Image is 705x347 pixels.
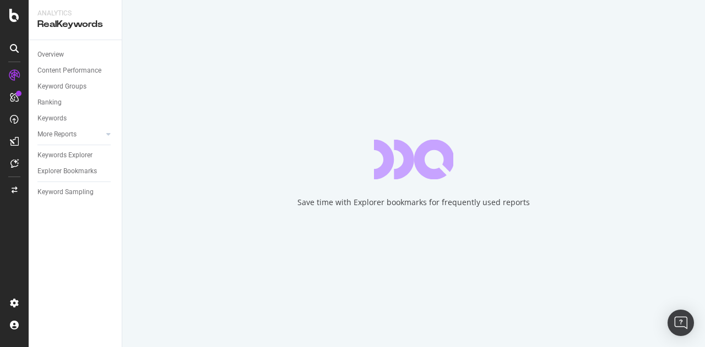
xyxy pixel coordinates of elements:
[37,97,114,108] a: Ranking
[668,310,694,336] div: Open Intercom Messenger
[37,150,114,161] a: Keywords Explorer
[37,186,114,198] a: Keyword Sampling
[37,186,94,198] div: Keyword Sampling
[37,113,67,124] div: Keywords
[37,81,86,92] div: Keyword Groups
[37,113,114,124] a: Keywords
[37,49,64,60] div: Overview
[297,197,530,208] div: Save time with Explorer bookmarks for frequently used reports
[37,65,114,76] a: Content Performance
[37,166,97,177] div: Explorer Bookmarks
[37,81,114,92] a: Keyword Groups
[37,129,77,140] div: More Reports
[37,65,101,76] div: Content Performance
[37,9,113,18] div: Analytics
[374,140,453,179] div: animation
[37,18,113,31] div: RealKeywords
[37,166,114,177] a: Explorer Bookmarks
[37,49,114,60] a: Overview
[37,97,62,108] div: Ranking
[37,129,103,140] a: More Reports
[37,150,93,161] div: Keywords Explorer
